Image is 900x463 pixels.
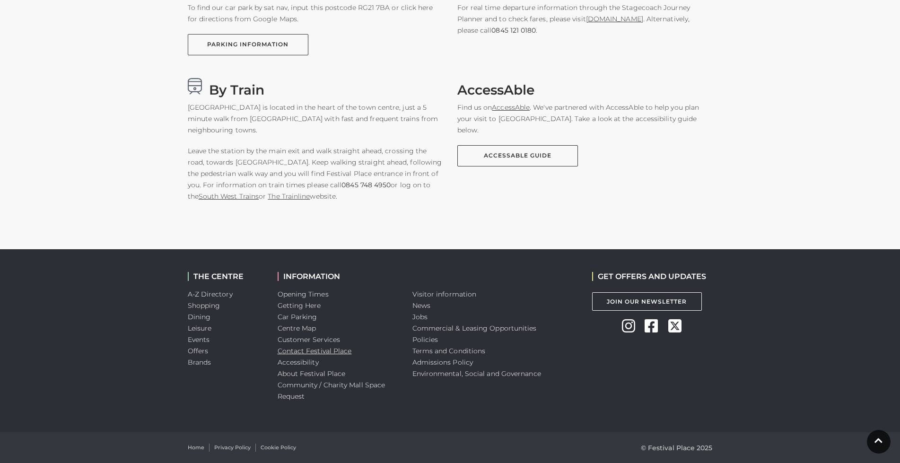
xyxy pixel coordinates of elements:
[278,272,398,281] h2: INFORMATION
[188,335,210,344] a: Events
[412,290,477,298] a: Visitor information
[261,444,296,452] a: Cookie Policy
[412,335,438,344] a: Policies
[278,301,321,310] a: Getting Here
[412,313,428,321] a: Jobs
[188,290,233,298] a: A-Z Directory
[188,272,263,281] h2: THE CENTRE
[412,369,541,378] a: Environmental, Social and Governance
[188,444,204,452] a: Home
[278,324,316,332] a: Centre Map
[278,358,319,367] a: Accessibility
[641,442,713,454] p: © Festival Place 2025
[492,103,530,112] a: AccessAble
[457,78,713,95] h3: AccessAble
[341,179,391,191] a: 0845 748 4950
[412,324,537,332] a: Commercial & Leasing Opportunities
[412,358,473,367] a: Admissions Policy
[188,102,443,136] p: [GEOGRAPHIC_DATA] is located in the heart of the town centre, just a 5 minute walk from [GEOGRAPH...
[188,145,443,202] p: Leave the station by the main exit and walk straight ahead, crossing the road, towards [GEOGRAPHI...
[278,381,385,401] a: Community / Charity Mall Space Request
[457,2,713,36] p: For real time departure information through the Stagecoach Journey Planner and to check fares, pl...
[188,2,443,25] p: To find our car park by sat nav, input this postcode RG21 7BA or click here for directions from G...
[457,102,713,136] p: Find us on . We've partnered with AccessAble to help you plan your visit to [GEOGRAPHIC_DATA]. Ta...
[188,34,308,55] a: PARKING INFORMATION
[188,301,220,310] a: Shopping
[188,313,211,321] a: Dining
[457,145,578,166] a: AccessAble Guide
[278,347,352,355] a: Contact Festival Place
[592,272,706,281] h2: GET OFFERS AND UPDATES
[592,292,702,311] a: Join Our Newsletter
[199,192,259,201] a: South West Trains
[412,301,430,310] a: News
[412,347,486,355] a: Terms and Conditions
[188,358,211,367] a: Brands
[278,335,341,344] a: Customer Services
[188,78,443,95] h3: By Train
[278,369,346,378] a: About Festival Place
[491,25,536,36] a: 0845 121 0180
[188,347,209,355] a: Offers
[278,313,317,321] a: Car Parking
[278,290,329,298] a: Opening Times
[188,324,212,332] a: Leisure
[268,192,310,201] a: The Trainline
[586,15,643,23] a: [DOMAIN_NAME]
[214,444,251,452] a: Privacy Policy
